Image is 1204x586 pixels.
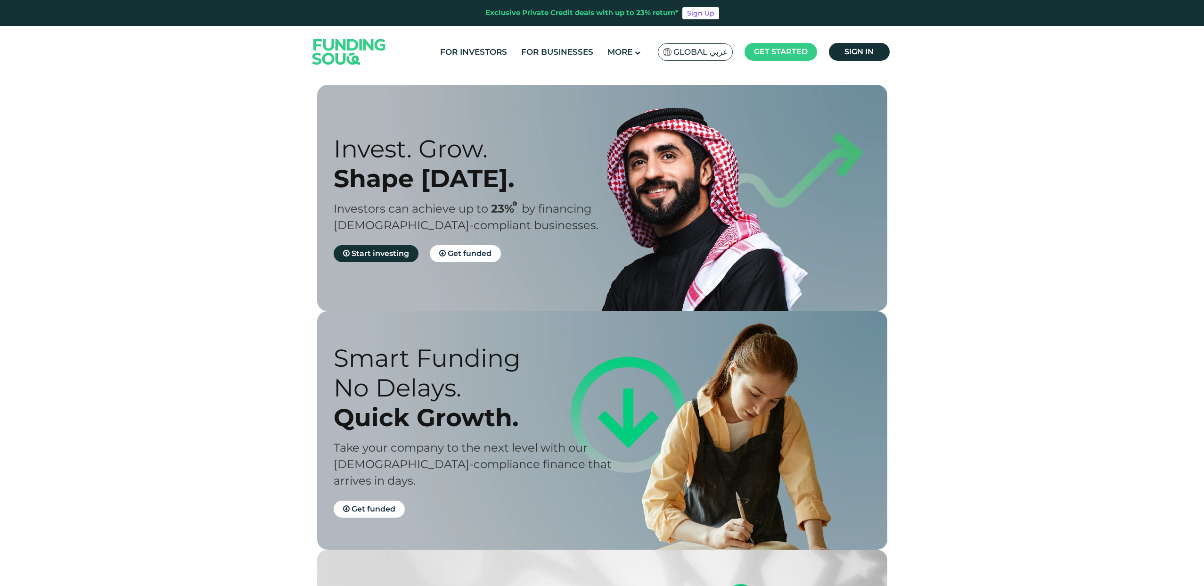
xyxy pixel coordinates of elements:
[334,164,619,193] div: Shape [DATE].
[829,43,890,61] a: Sign in
[607,47,632,57] span: More
[334,373,619,403] div: No Delays.
[303,28,395,75] img: Logo
[754,47,808,56] span: Get started
[334,202,488,215] span: Investors can achieve up to
[491,202,522,215] span: 23%
[513,201,517,206] i: 23% IRR (expected) ~ 15% Net yield (expected)
[663,48,672,56] img: SA Flag
[673,47,728,58] span: Global عربي
[334,439,619,456] div: Take your company to the next level with our
[334,403,619,432] div: Quick Growth.
[519,44,596,60] a: For Businesses
[352,504,395,513] span: Get funded
[448,249,491,258] span: Get funded
[334,134,619,164] div: Invest. Grow.
[334,501,405,518] a: Get funded
[334,245,418,262] a: Start investing
[352,249,409,258] span: Start investing
[430,245,501,262] a: Get funded
[334,456,619,489] div: [DEMOGRAPHIC_DATA]-compliance finance that arrives in days.
[682,7,719,19] a: Sign Up
[844,47,874,56] span: Sign in
[334,343,619,373] div: Smart Funding
[485,8,679,18] div: Exclusive Private Credit deals with up to 23% return*
[438,44,509,60] a: For Investors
